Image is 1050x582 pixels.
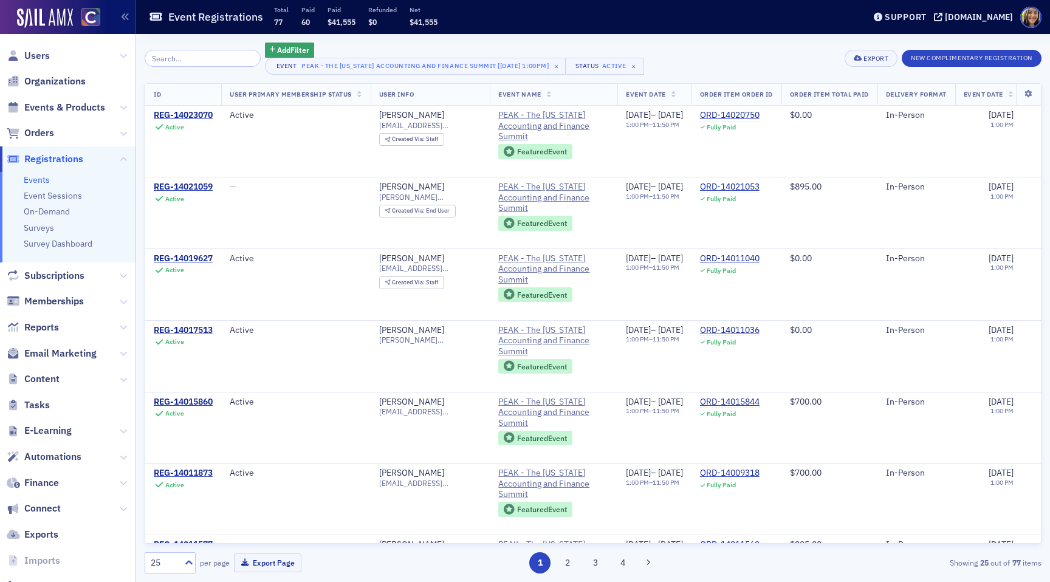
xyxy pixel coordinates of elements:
a: ORD-14020750 [700,110,760,121]
time: 11:50 PM [653,120,679,129]
div: In-Person [886,253,947,264]
input: Search… [145,50,261,67]
span: Finance [24,476,59,490]
div: REG-14023070 [154,110,213,121]
a: ORD-14009318 [700,468,760,479]
a: PEAK - The [US_STATE] Accounting and Finance Summit [498,539,609,572]
span: Users [24,49,50,63]
span: Event Date [626,90,665,98]
div: [PERSON_NAME] [379,397,444,408]
img: SailAMX [17,9,73,28]
div: [DOMAIN_NAME] [945,12,1013,22]
a: REG-14011873 [154,468,213,479]
time: 1:00 PM [990,335,1014,343]
button: Export Page [234,553,301,572]
a: PEAK - The [US_STATE] Accounting and Finance Summit [498,397,609,429]
div: – [626,539,683,550]
span: $0.00 [790,109,812,120]
span: PEAK - The Colorado Accounting and Finance Summit [498,182,609,214]
span: Event Name [498,90,541,98]
a: Event Sessions [24,190,82,201]
button: 1 [529,552,551,573]
div: Featured Event [517,363,567,370]
a: Surveys [24,222,54,233]
div: ORD-14021053 [700,182,760,193]
span: 60 [301,17,310,27]
span: PEAK - The Colorado Accounting and Finance Summit [498,397,609,429]
span: $895.00 [790,181,822,192]
div: Featured Event [498,216,572,231]
button: EventPEAK - The [US_STATE] Accounting and Finance Summit [[DATE] 1:00pm]× [265,58,567,75]
a: ORD-14015844 [700,397,760,408]
span: [DATE] [658,539,683,550]
div: [PERSON_NAME] [379,468,444,479]
a: [PERSON_NAME] [379,325,444,336]
span: [DATE] [989,467,1014,478]
div: Featured Event [498,359,572,374]
time: 1:00 PM [990,406,1014,415]
span: [EMAIL_ADDRESS][DOMAIN_NAME] [379,407,482,416]
a: Imports [7,554,60,567]
div: Fully Paid [707,195,736,203]
a: Survey Dashboard [24,238,92,249]
span: [DATE] [658,109,683,120]
span: [DATE] [658,396,683,407]
span: Content [24,372,60,386]
span: Order Item Order ID [700,90,773,98]
a: [PERSON_NAME] [379,253,444,264]
div: Active [230,253,362,264]
div: Active [230,325,362,336]
div: PEAK - The [US_STATE] Accounting and Finance Summit [[DATE] 1:00pm] [301,60,549,72]
time: 1:00 PM [990,478,1014,487]
strong: 77 [1010,557,1023,568]
span: [DATE] [658,253,683,264]
label: per page [200,557,230,568]
div: Featured Event [517,506,567,513]
a: REG-14015860 [154,397,213,408]
span: $41,555 [328,17,355,27]
time: 1:00 PM [626,335,649,343]
a: Tasks [7,399,50,412]
button: 4 [612,552,634,573]
time: 11:50 PM [653,192,679,200]
div: Fully Paid [707,410,736,418]
time: 11:50 PM [653,478,679,487]
span: E-Learning [24,424,72,437]
p: Total [274,5,289,14]
span: User Info [379,90,414,98]
a: Events [24,174,50,185]
div: In-Person [886,110,947,121]
span: Exports [24,528,58,541]
span: $41,555 [410,17,437,27]
time: 1:00 PM [990,263,1014,272]
div: [PERSON_NAME] [379,110,444,121]
div: REG-14011577 [154,539,213,550]
span: — [230,181,236,192]
a: Finance [7,476,59,490]
a: REG-14017513 [154,325,213,336]
a: E-Learning [7,424,72,437]
span: [DATE] [658,324,683,335]
a: On-Demand [24,206,70,217]
span: $0.00 [790,324,812,335]
span: PEAK - The Colorado Accounting and Finance Summit [498,468,609,500]
time: 11:50 PM [653,335,679,343]
a: PEAK - The [US_STATE] Accounting and Finance Summit [498,110,609,142]
div: – [626,335,683,343]
span: Order Item Total Paid [790,90,869,98]
span: PEAK - The Colorado Accounting and Finance Summit [498,325,609,357]
div: In-Person [886,325,947,336]
span: [EMAIL_ADDRESS][PERSON_NAME][DOMAIN_NAME] [379,121,482,130]
div: Featured Event [498,144,572,159]
div: – [626,253,683,264]
div: In-Person [886,539,947,550]
span: Email Marketing [24,347,97,360]
div: In-Person [886,182,947,193]
a: Subscriptions [7,269,84,282]
div: Featured Event [498,502,572,517]
span: Add Filter [277,44,309,55]
div: Fully Paid [707,123,736,131]
span: × [551,61,562,72]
